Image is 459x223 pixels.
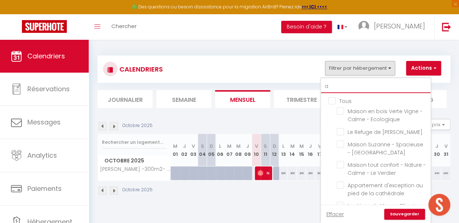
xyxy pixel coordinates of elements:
[302,4,327,10] a: >>> ICI <<<<
[98,155,171,166] span: Octobre 2025
[122,187,153,193] p: Octobre 2025
[22,20,67,33] img: Super Booking
[441,166,450,180] div: 240
[173,143,177,150] abbr: M
[279,166,288,180] div: 200
[384,209,425,220] a: Sauvegarder
[306,134,315,166] th: 16
[255,143,258,150] abbr: V
[315,134,324,166] th: 17
[264,143,267,150] abbr: S
[27,118,61,127] span: Messages
[171,134,180,166] th: 01
[306,166,315,180] div: 200
[192,143,195,150] abbr: V
[234,134,243,166] th: 08
[297,166,306,180] div: 200
[442,22,451,31] img: logout
[118,61,163,77] h3: CALENDRIERS
[180,134,189,166] th: 02
[219,143,221,150] abbr: L
[272,143,276,150] abbr: D
[348,161,426,177] span: Maison tout confort - Nature - Calme - Le Verdier
[432,134,441,166] th: 30
[274,90,329,108] li: Trimestre
[435,143,438,150] abbr: J
[326,210,344,218] a: Effacer
[252,134,261,166] th: 10
[288,134,297,166] th: 14
[183,143,186,150] abbr: J
[441,134,450,166] th: 31
[111,22,137,30] span: Chercher
[288,166,297,180] div: 200
[325,61,395,76] button: Filtrer par hébergement
[27,184,62,193] span: Paiements
[156,90,211,108] li: Semaine
[215,90,270,108] li: Mensuel
[225,134,234,166] th: 07
[318,143,321,150] abbr: V
[309,143,312,150] abbr: J
[432,166,441,180] div: 240
[290,143,295,150] abbr: M
[315,166,324,180] div: 200
[353,14,434,40] a: ... [PERSON_NAME]
[348,108,422,123] span: Maison en bois Verte Vigne - Calme - Ecologique
[207,134,216,166] th: 05
[282,143,284,150] abbr: L
[236,143,241,150] abbr: M
[297,134,306,166] th: 15
[210,143,213,150] abbr: D
[279,134,288,166] th: 13
[102,136,167,149] input: Rechercher un logement...
[27,151,57,160] span: Analytics
[200,143,204,150] abbr: S
[281,21,332,33] button: Besoin d'aide ?
[198,134,207,166] th: 04
[374,22,425,31] span: [PERSON_NAME]
[216,134,225,166] th: 06
[257,166,269,180] span: Non merci Soum
[428,194,450,216] div: Open chat
[99,166,172,172] span: [PERSON_NAME] -300m2- [GEOGRAPHIC_DATA]
[348,141,423,156] span: Maison Suzanne - Spacieuse - [GEOGRAPHIC_DATA]
[227,143,232,150] abbr: M
[270,134,279,166] th: 12
[406,61,441,76] button: Actions
[122,122,153,129] p: Octobre 2025
[97,90,153,108] li: Journalier
[27,51,65,61] span: Calendriers
[358,21,369,32] img: ...
[444,143,447,150] abbr: V
[261,134,270,166] th: 11
[243,134,252,166] th: 09
[189,134,198,166] th: 03
[348,182,423,197] span: Appartement d'exception au pied de la cathédrale
[321,80,431,93] input: Rechercher un logement...
[299,143,303,150] abbr: M
[27,84,70,93] span: Réservations
[246,143,249,150] abbr: J
[106,14,142,40] a: Chercher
